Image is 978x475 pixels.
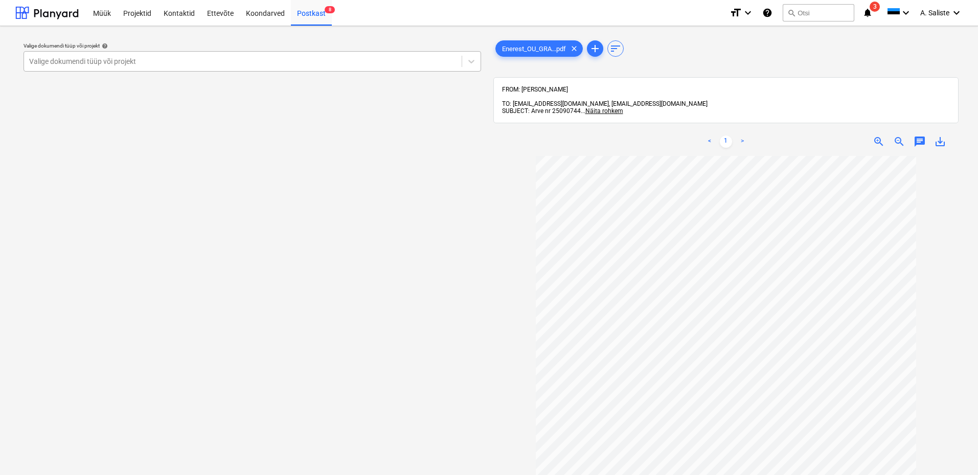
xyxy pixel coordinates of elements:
[893,135,905,148] span: zoom_out
[24,42,481,49] div: Valige dokumendi tüüp või projekt
[325,6,335,13] span: 8
[934,135,946,148] span: save_alt
[862,7,873,19] i: notifications
[100,43,108,49] span: help
[762,7,772,19] i: Abikeskus
[568,42,580,55] span: clear
[950,7,963,19] i: keyboard_arrow_down
[787,9,795,17] span: search
[914,135,926,148] span: chat
[742,7,754,19] i: keyboard_arrow_down
[730,7,742,19] i: format_size
[502,100,708,107] span: TO: [EMAIL_ADDRESS][DOMAIN_NAME], [EMAIL_ADDRESS][DOMAIN_NAME]
[870,2,880,12] span: 3
[502,86,568,93] span: FROM: [PERSON_NAME]
[736,135,748,148] a: Next page
[496,45,572,53] span: Enerest_OU_GRA...pdf
[502,107,581,115] span: SUBJECT: Arve nr 25090744
[585,107,623,115] span: Näita rohkem
[720,135,732,148] a: Page 1 is your current page
[783,4,854,21] button: Otsi
[873,135,885,148] span: zoom_in
[495,40,583,57] div: Enerest_OU_GRA...pdf
[920,9,949,17] span: A. Saliste
[927,426,978,475] iframe: Chat Widget
[581,107,623,115] span: ...
[609,42,622,55] span: sort
[589,42,601,55] span: add
[900,7,912,19] i: keyboard_arrow_down
[703,135,716,148] a: Previous page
